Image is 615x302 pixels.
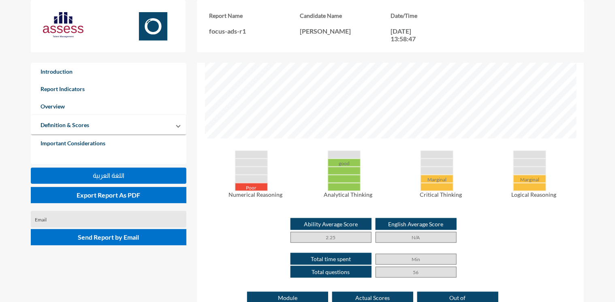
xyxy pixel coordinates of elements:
a: Important Considerations [31,134,186,152]
a: Introduction [31,63,186,80]
p: Analytical Thinking [306,191,391,198]
button: Export Report As PDF [31,187,186,203]
div: Marginal [421,175,453,183]
button: اللغة العربية [31,168,186,184]
p: Total questions [290,266,372,278]
div: Marginal [513,175,546,183]
mat-expansion-panel-header: Definition & Scores [31,115,186,134]
div: good [328,159,361,167]
p: Numerical Reasoning [213,191,298,198]
p: Ability Average Score [290,218,372,230]
p: N/A [376,232,457,243]
span: Export Report As PDF [77,191,140,199]
p: 2.25 [290,232,372,243]
div: Poor [235,183,268,191]
h3: Date/Time [391,12,481,19]
p: Logical Reasoning [491,191,576,198]
a: Overview [31,98,186,115]
h3: Report Name [209,12,300,19]
p: Total time spent [290,253,372,265]
p: English Average Score [376,218,457,230]
p: focus-ads-r1 [209,27,300,35]
p: [PERSON_NAME] [300,27,391,35]
img: Focus.svg [133,12,173,40]
h3: Candidate Name [300,12,391,19]
img: AssessLogoo.svg [43,12,83,38]
a: Report Indicators [31,80,186,98]
p: Min [376,254,457,265]
span: اللغة العربية [93,172,124,179]
p: [DATE] 13:58:47 [391,27,427,43]
button: Send Report by Email [31,229,186,245]
a: Definition & Scores [31,116,99,134]
span: Send Report by Email [78,233,139,241]
p: 56 [376,267,457,278]
p: Critical Thinking [399,191,483,198]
